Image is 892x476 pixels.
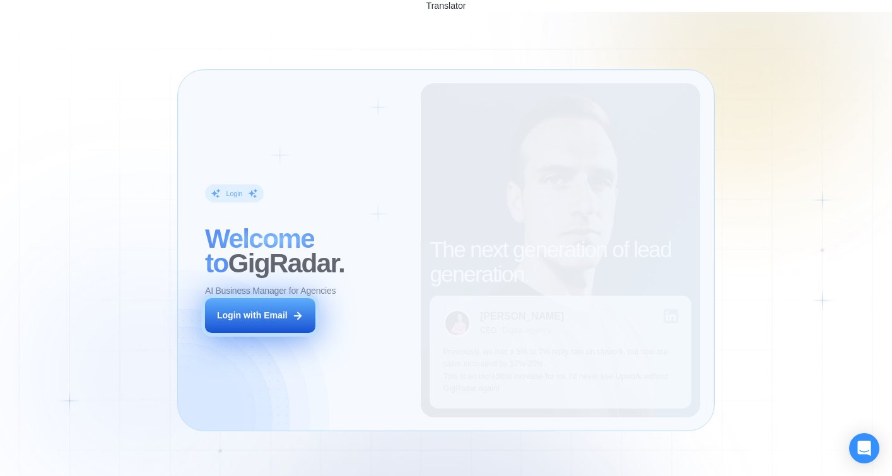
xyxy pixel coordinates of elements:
[205,227,408,276] h2: ‍ GigRadar.
[226,189,242,197] div: Login
[502,326,551,335] div: Digital Agency
[430,238,691,287] h2: The next generation of lead generation.
[849,433,879,463] div: Open Intercom Messenger
[480,311,564,322] div: [PERSON_NAME]
[205,285,336,297] p: AI Business Manager for Agencies
[205,224,314,278] span: Welcome to
[217,310,288,322] div: Login with Email
[443,346,678,395] p: Previously, we had a 5% to 7% reply rate on Upwork, but now our sales increased by 17%-20%. This ...
[480,326,496,335] div: CEO
[205,298,315,333] button: Login with Email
